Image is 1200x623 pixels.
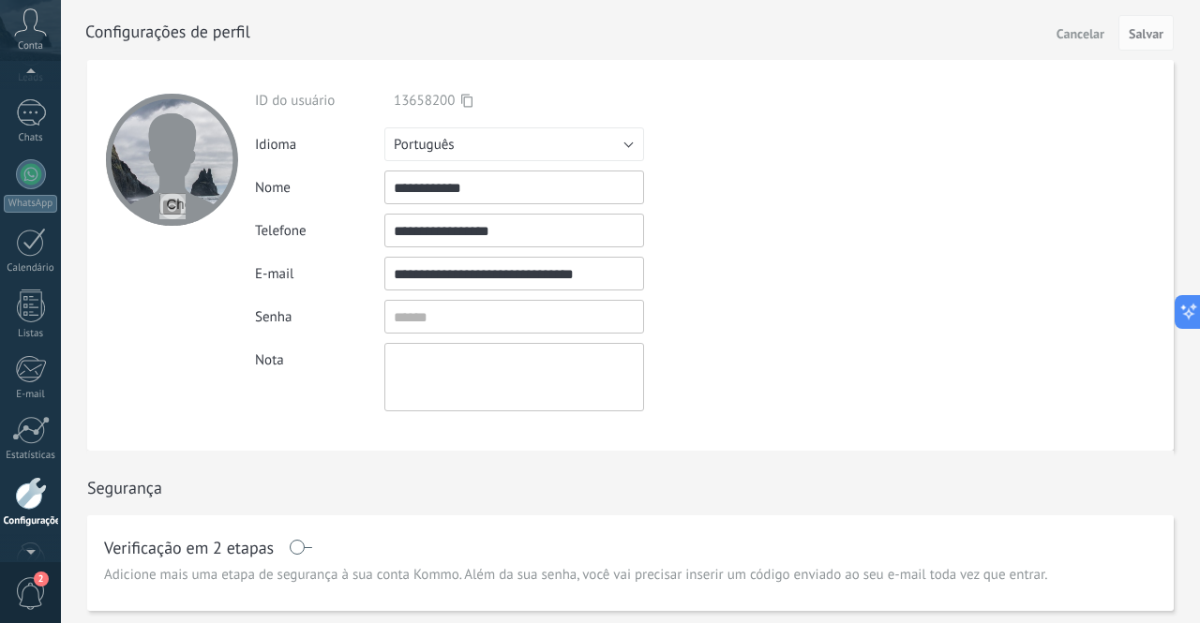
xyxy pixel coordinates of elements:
div: Telefone [255,222,384,240]
div: Idioma [255,136,384,154]
span: Conta [18,40,43,52]
div: Configurações [4,515,58,527]
button: Salvar [1118,15,1174,51]
div: Senha [255,308,384,326]
span: 13658200 [394,92,455,110]
span: Salvar [1129,27,1163,40]
div: Estatísticas [4,450,58,462]
div: Nome [255,179,384,197]
button: Português [384,127,644,161]
p: Adicione mais uma etapa de segurança à sua conta Kommo. Além da sua senha, você vai precisar inse... [104,566,1157,584]
div: Calendário [4,262,58,274]
div: ID do usuário [255,92,384,110]
h1: Verificação em 2 etapas [104,537,274,558]
div: E-mail [255,265,384,283]
div: WhatsApp [4,195,57,213]
span: Cancelar [1057,27,1104,40]
div: Nota [255,343,384,369]
h1: Segurança [87,477,162,498]
div: E-mail [4,389,58,401]
button: Cancelar [1049,18,1112,48]
div: Listas [4,328,58,340]
span: 2 [34,571,49,586]
div: Chats [4,132,58,144]
span: Português [394,136,455,154]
